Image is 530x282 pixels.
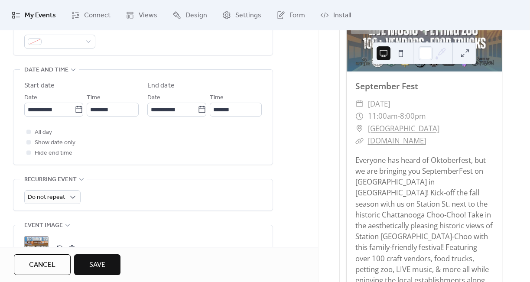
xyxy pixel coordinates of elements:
span: Time [210,93,224,103]
a: [DOMAIN_NAME] [368,136,426,146]
span: Do not repeat [28,191,65,203]
div: Event color [24,23,94,33]
span: Recurring event [24,175,77,185]
a: Design [166,3,214,27]
div: ​ [355,135,364,147]
span: Save [89,260,105,270]
span: 11:00am [368,110,398,123]
span: Time [87,93,101,103]
span: My Events [25,10,56,21]
a: Connect [65,3,117,27]
a: Install [314,3,358,27]
a: Views [119,3,164,27]
div: End date [147,81,175,91]
div: ; [24,236,49,260]
div: ​ [355,110,364,123]
span: 8:00pm [400,110,426,123]
span: Date [24,93,37,103]
div: Start date [24,81,55,91]
span: Install [333,10,351,21]
span: Settings [235,10,261,21]
span: Cancel [29,260,55,270]
button: Cancel [14,254,71,275]
a: Form [270,3,312,27]
span: Form [289,10,305,21]
a: September Fest [355,80,418,92]
a: [GEOGRAPHIC_DATA] [368,123,439,135]
div: ​ [355,98,364,110]
span: Views [139,10,157,21]
span: Date [147,93,160,103]
span: Event image [24,220,63,231]
span: - [398,110,400,123]
span: Show date only [35,138,75,148]
span: Connect [84,10,111,21]
span: Date and time [24,65,68,75]
a: My Events [5,3,62,27]
span: All day [35,127,52,138]
span: Design [185,10,207,21]
div: ​ [355,123,364,135]
button: Save [74,254,120,275]
span: [DATE] [368,98,390,110]
span: Hide end time [35,148,72,159]
a: Settings [216,3,268,27]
